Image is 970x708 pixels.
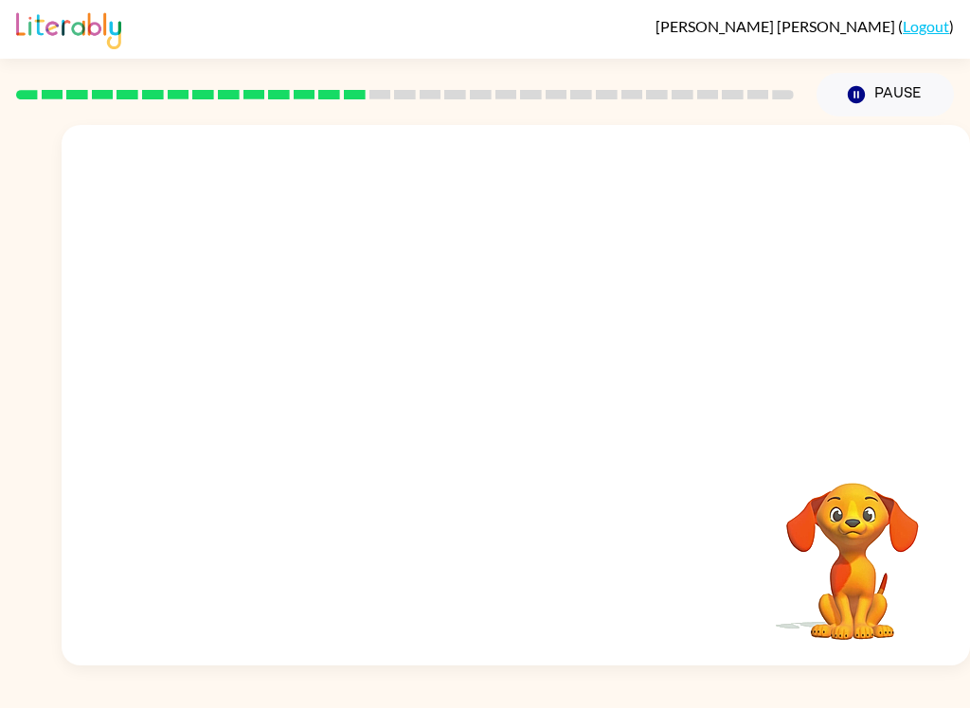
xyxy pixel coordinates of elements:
div: ( ) [656,17,954,35]
a: Logout [903,17,949,35]
button: Pause [817,73,954,116]
img: Literably [16,8,121,49]
video: Your browser must support playing .mp4 files to use Literably. Please try using another browser. [758,453,947,643]
span: [PERSON_NAME] [PERSON_NAME] [656,17,898,35]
